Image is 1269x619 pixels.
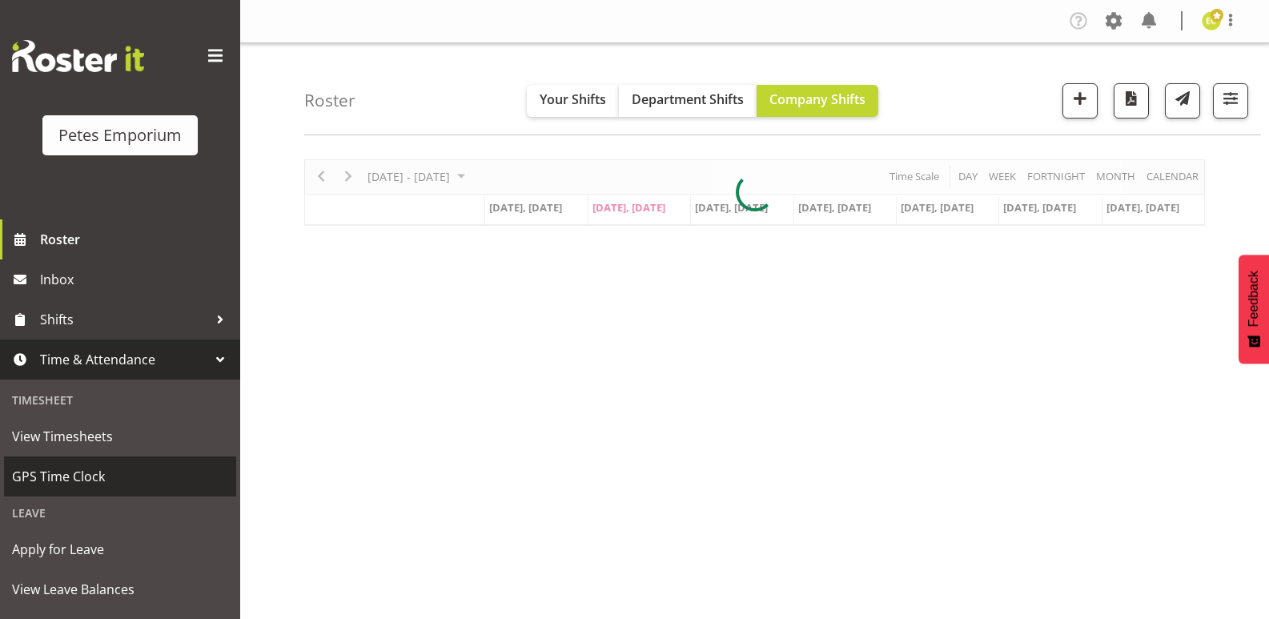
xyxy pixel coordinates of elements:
[619,85,757,117] button: Department Shifts
[4,416,236,456] a: View Timesheets
[540,90,606,108] span: Your Shifts
[757,85,878,117] button: Company Shifts
[58,123,182,147] div: Petes Emporium
[1213,83,1248,119] button: Filter Shifts
[12,464,228,488] span: GPS Time Clock
[40,227,232,251] span: Roster
[769,90,865,108] span: Company Shifts
[4,456,236,496] a: GPS Time Clock
[4,496,236,529] div: Leave
[1165,83,1200,119] button: Send a list of all shifts for the selected filtered period to all rostered employees.
[40,348,208,372] span: Time & Attendance
[40,267,232,291] span: Inbox
[1062,83,1098,119] button: Add a new shift
[4,384,236,416] div: Timesheet
[40,307,208,332] span: Shifts
[1239,255,1269,364] button: Feedback - Show survey
[12,40,144,72] img: Rosterit website logo
[304,91,355,110] h4: Roster
[4,529,236,569] a: Apply for Leave
[4,569,236,609] a: View Leave Balances
[527,85,619,117] button: Your Shifts
[632,90,744,108] span: Department Shifts
[12,577,228,601] span: View Leave Balances
[12,424,228,448] span: View Timesheets
[1247,271,1261,327] span: Feedback
[1114,83,1149,119] button: Download a PDF of the roster according to the set date range.
[12,537,228,561] span: Apply for Leave
[1202,11,1221,30] img: emma-croft7499.jpg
